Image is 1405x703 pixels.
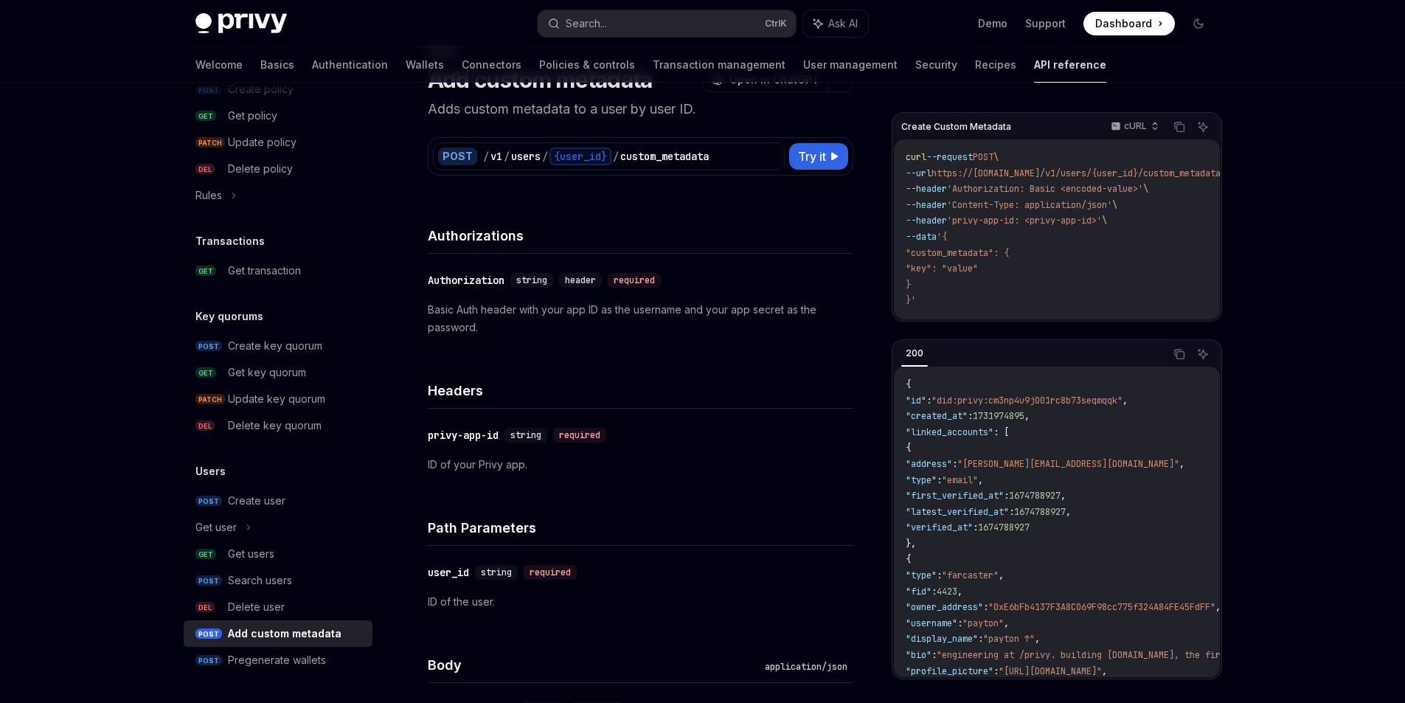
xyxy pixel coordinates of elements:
div: required [524,565,577,580]
h4: Path Parameters [428,518,853,538]
div: Get policy [228,107,277,125]
h5: Key quorums [195,308,263,325]
span: string [510,429,541,441]
div: Search... [566,15,607,32]
div: required [608,273,661,288]
span: --header [906,215,947,226]
span: , [1066,506,1071,518]
h4: Body [428,655,759,675]
span: Dashboard [1095,16,1152,31]
div: Update key quorum [228,390,325,408]
span: Try it [798,148,826,165]
span: }' [906,294,916,306]
a: POSTCreate user [184,488,372,514]
a: Support [1025,16,1066,31]
span: \ [1112,199,1117,211]
button: Search...CtrlK [538,10,796,37]
div: Add custom metadata [228,625,341,643]
span: , [1061,490,1066,502]
div: user_id [428,565,469,580]
button: cURL [1103,114,1165,139]
a: Recipes [975,47,1016,83]
span: --data [906,231,937,243]
span: DEL [195,602,215,613]
span: : [968,410,973,422]
span: , [1024,410,1030,422]
span: : [952,458,957,470]
a: Transaction management [653,47,785,83]
div: Authorization [428,273,504,288]
a: POSTPregenerate wallets [184,647,372,673]
span: , [1035,633,1040,645]
div: / [504,149,510,164]
p: ID of the user. [428,593,853,611]
p: Adds custom metadata to a user by user ID. [428,99,853,120]
div: {user_id} [549,148,611,165]
a: Security [915,47,957,83]
span: "did:privy:cm3np4u9j001rc8b73seqmqqk" [932,395,1123,406]
span: "verified_at" [906,522,973,533]
a: Basics [260,47,294,83]
span: , [1123,395,1128,406]
span: , [1102,665,1107,677]
h5: Users [195,463,226,480]
h4: Headers [428,381,853,401]
span: : [926,395,932,406]
span: : [957,617,962,629]
span: DEL [195,164,215,175]
span: "key": "value" [906,263,978,274]
div: Pregenerate wallets [228,651,326,669]
div: / [542,149,548,164]
span: "linked_accounts" [906,426,993,438]
a: Connectors [462,47,521,83]
div: / [483,149,489,164]
button: Try it [789,143,848,170]
span: Ctrl K [765,18,787,30]
button: Copy the contents from the code block [1170,117,1189,136]
span: "profile_picture" [906,665,993,677]
span: { [906,378,911,390]
span: POST [973,151,993,163]
a: Wallets [406,47,444,83]
a: DELDelete user [184,594,372,620]
a: User management [803,47,898,83]
span: , [1004,617,1009,629]
div: Get transaction [228,262,301,280]
span: : [983,601,988,613]
span: : [1004,490,1009,502]
span: , [999,569,1004,581]
a: PATCHUpdate policy [184,129,372,156]
span: "latest_verified_at" [906,506,1009,518]
div: Delete key quorum [228,417,322,434]
a: GETGet transaction [184,257,372,284]
span: "id" [906,395,926,406]
span: 1731974895 [973,410,1024,422]
span: }, [906,538,916,550]
span: "farcaster" [942,569,999,581]
span: curl [906,151,926,163]
a: PATCHUpdate key quorum [184,386,372,412]
span: header [565,274,596,286]
button: Copy the contents from the code block [1170,344,1189,364]
span: "payton ↑" [983,633,1035,645]
span: https://[DOMAIN_NAME]/v1/users/{user_id}/custom_metadata [932,167,1221,179]
a: Authentication [312,47,388,83]
span: GET [195,367,216,378]
span: 1674788927 [978,522,1030,533]
span: , [1179,458,1184,470]
span: "username" [906,617,957,629]
span: "0xE6bFb4137F3A8C069F98cc775f324A84FE45FdFF" [988,601,1215,613]
span: "display_name" [906,633,978,645]
p: cURL [1124,120,1147,132]
div: Update policy [228,134,296,151]
div: privy-app-id [428,428,499,443]
span: GET [195,549,216,560]
h5: Transactions [195,232,265,250]
span: : [937,569,942,581]
span: "email" [942,474,978,486]
div: Delete user [228,598,285,616]
span: POST [195,575,222,586]
span: PATCH [195,137,225,148]
a: POSTAdd custom metadata [184,620,372,647]
p: ID of your Privy app. [428,456,853,474]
